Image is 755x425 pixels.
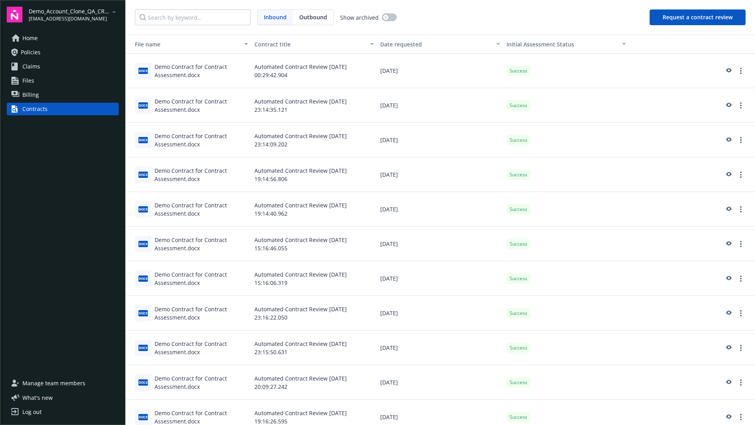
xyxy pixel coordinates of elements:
[138,102,148,108] span: docx
[22,60,40,73] span: Claims
[724,205,733,214] a: preview
[506,41,574,48] span: Initial Assessment Status
[724,309,733,318] a: preview
[258,10,293,25] span: Inbound
[22,394,53,402] span: What ' s new
[377,54,503,88] div: [DATE]
[724,101,733,110] a: preview
[138,137,148,143] span: docx
[138,310,148,316] span: docx
[7,60,119,73] a: Claims
[380,40,491,48] div: Date requested
[340,13,379,22] span: Show archived
[135,9,251,25] input: Search by keyword...
[251,227,377,261] div: Automated Contract Review [DATE] 15:16:46.055
[377,192,503,227] div: [DATE]
[138,414,148,420] span: docx
[251,261,377,296] div: Automated Contract Review [DATE] 15:16:06.319
[736,309,746,318] a: more
[7,7,22,22] img: navigator-logo.svg
[251,365,377,400] div: Automated Contract Review [DATE] 20:09:27.242
[155,305,248,322] div: Demo Contract for Contract Assessment.docx
[155,166,248,183] div: Demo Contract for Contract Assessment.docx
[7,32,119,44] a: Home
[129,40,239,48] div: Toggle SortBy
[510,137,527,144] span: Success
[736,170,746,179] a: more
[724,412,733,422] a: preview
[22,32,38,44] span: Home
[138,345,148,351] span: docx
[377,88,503,123] div: [DATE]
[251,123,377,157] div: Automated Contract Review [DATE] 23:14:09.202
[377,331,503,365] div: [DATE]
[377,123,503,157] div: [DATE]
[138,68,148,74] span: docx
[736,412,746,422] a: more
[736,274,746,283] a: more
[22,103,48,115] div: Contracts
[7,377,119,390] a: Manage team members
[251,157,377,192] div: Automated Contract Review [DATE] 19:14:56.806
[299,13,327,21] span: Outbound
[251,192,377,227] div: Automated Contract Review [DATE] 19:14:40.962
[510,206,527,213] span: Success
[22,89,39,101] span: Billing
[506,40,617,48] div: Toggle SortBy
[155,63,248,79] div: Demo Contract for Contract Assessment.docx
[22,377,85,390] span: Manage team members
[7,89,119,101] a: Billing
[22,406,42,418] div: Log out
[251,35,377,54] button: Contract title
[251,54,377,88] div: Automated Contract Review [DATE] 00:29:42.904
[724,274,733,283] a: preview
[736,239,746,249] a: more
[377,157,503,192] div: [DATE]
[22,74,34,87] span: Files
[293,10,333,25] span: Outbound
[724,170,733,179] a: preview
[510,171,527,178] span: Success
[254,40,365,48] div: Contract title
[251,88,377,123] div: Automated Contract Review [DATE] 23:14:35.121
[7,74,119,87] a: Files
[724,239,733,249] a: preview
[251,296,377,331] div: Automated Contract Review [DATE] 23:16:22.050
[736,343,746,353] a: more
[29,7,109,15] span: Demo_Account_Clone_QA_CR_Tests_Demo
[736,66,746,76] a: more
[138,206,148,212] span: docx
[736,378,746,387] a: more
[724,135,733,145] a: preview
[7,103,119,115] a: Contracts
[155,132,248,148] div: Demo Contract for Contract Assessment.docx
[377,261,503,296] div: [DATE]
[510,240,527,248] span: Success
[377,296,503,331] div: [DATE]
[510,275,527,282] span: Success
[29,7,119,22] button: Demo_Account_Clone_QA_CR_Tests_Demo[EMAIL_ADDRESS][DOMAIN_NAME]arrowDropDown
[510,414,527,421] span: Success
[138,241,148,247] span: docx
[510,102,527,109] span: Success
[155,340,248,356] div: Demo Contract for Contract Assessment.docx
[155,201,248,218] div: Demo Contract for Contract Assessment.docx
[377,227,503,261] div: [DATE]
[109,7,119,17] a: arrowDropDown
[510,379,527,386] span: Success
[510,344,527,351] span: Success
[724,343,733,353] a: preview
[510,67,527,74] span: Success
[736,205,746,214] a: more
[138,172,148,177] span: docx
[155,236,248,252] div: Demo Contract for Contract Assessment.docx
[264,13,287,21] span: Inbound
[724,378,733,387] a: preview
[736,135,746,145] a: more
[29,15,109,22] span: [EMAIL_ADDRESS][DOMAIN_NAME]
[129,40,239,48] div: File name
[736,101,746,110] a: more
[155,97,248,114] div: Demo Contract for Contract Assessment.docx
[138,379,148,385] span: docx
